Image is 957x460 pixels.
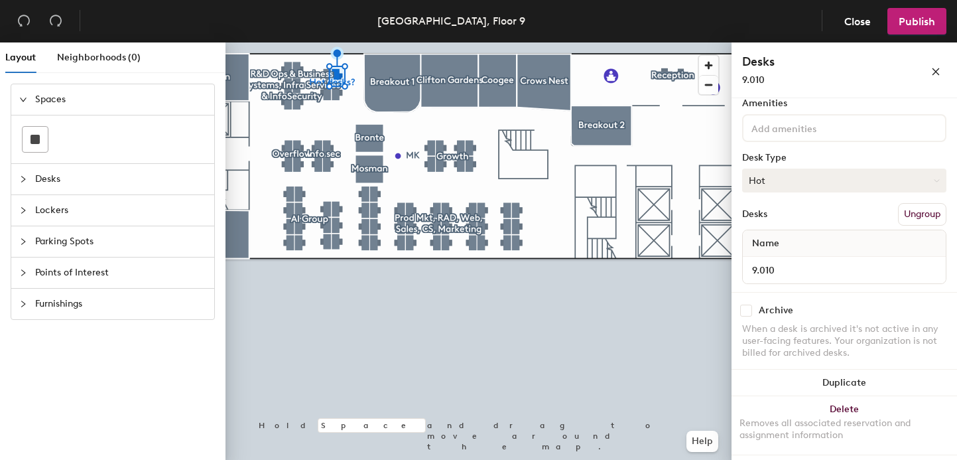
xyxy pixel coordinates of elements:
[35,164,206,194] span: Desks
[19,175,27,183] span: collapsed
[35,84,206,115] span: Spaces
[5,52,36,63] span: Layout
[931,67,940,76] span: close
[35,258,206,288] span: Points of Interest
[742,53,888,70] h4: Desks
[35,226,206,257] span: Parking Spots
[732,396,957,455] button: DeleteRemoves all associated reservation and assignment information
[742,323,946,359] div: When a desk is archived it's not active in any user-facing features. Your organization is not bil...
[19,300,27,308] span: collapsed
[19,238,27,246] span: collapsed
[745,232,786,256] span: Name
[749,119,868,135] input: Add amenities
[833,8,882,35] button: Close
[17,14,31,27] span: undo
[11,8,37,35] button: Undo (⌘ + Z)
[19,206,27,214] span: collapsed
[19,96,27,104] span: expanded
[745,261,943,279] input: Unnamed desk
[742,74,765,86] span: 9.010
[742,169,946,192] button: Hot
[759,305,793,316] div: Archive
[742,153,946,163] div: Desk Type
[42,8,69,35] button: Redo (⌘ + ⇧ + Z)
[35,289,206,319] span: Furnishings
[739,418,949,441] div: Removes all associated reservation and assignment information
[742,98,946,109] div: Amenities
[732,370,957,396] button: Duplicate
[377,13,525,29] div: [GEOGRAPHIC_DATA], Floor 9
[844,15,871,28] span: Close
[899,15,935,28] span: Publish
[742,209,767,220] div: Desks
[686,431,718,452] button: Help
[887,8,946,35] button: Publish
[35,195,206,226] span: Lockers
[19,269,27,277] span: collapsed
[57,52,141,63] span: Neighborhoods (0)
[898,203,946,226] button: Ungroup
